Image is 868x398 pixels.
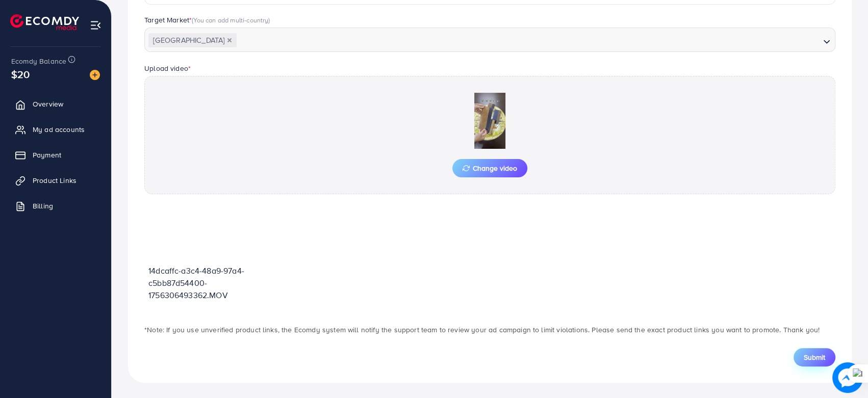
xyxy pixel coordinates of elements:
[439,93,541,149] img: Preview Image
[11,56,66,66] span: Ecomdy Balance
[33,99,63,109] span: Overview
[794,348,835,366] button: Submit
[8,196,104,216] a: Billing
[452,159,527,177] button: Change video
[8,94,104,114] a: Overview
[144,15,270,25] label: Target Market
[144,28,835,52] div: Search for option
[804,352,825,362] span: Submit
[192,15,270,24] span: (You can add multi-country)
[463,165,517,172] span: Change video
[8,119,104,140] a: My ad accounts
[33,124,85,135] span: My ad accounts
[832,362,863,393] img: image
[8,170,104,191] a: Product Links
[33,150,61,160] span: Payment
[8,145,104,165] a: Payment
[148,33,237,47] span: [GEOGRAPHIC_DATA]
[144,63,191,73] label: Upload video
[33,201,53,211] span: Billing
[238,33,819,48] input: Search for option
[227,38,232,43] button: Deselect Pakistan
[10,14,79,30] img: logo
[148,264,245,301] p: 14dcaffc-a3c4-48a9-97a4-c5bb87d54400-1756306493362.MOV
[90,70,100,80] img: image
[144,324,835,336] p: *Note: If you use unverified product links, the Ecomdy system will notify the support team to rev...
[33,175,76,185] span: Product Links
[11,67,30,83] span: $20
[90,19,101,31] img: menu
